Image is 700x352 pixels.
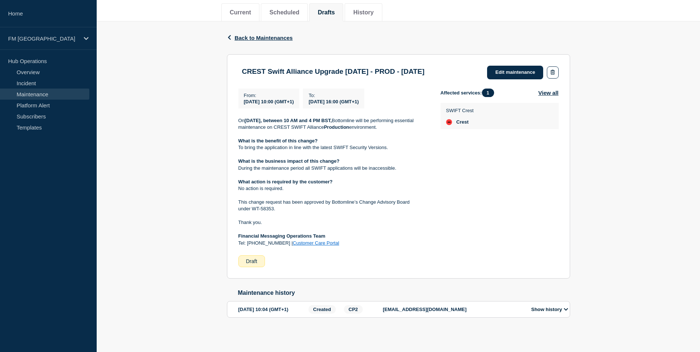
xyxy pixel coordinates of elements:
[8,35,79,42] p: FM [GEOGRAPHIC_DATA]
[235,35,293,41] span: Back to Maintenances
[487,66,543,79] a: Edit maintenance
[529,306,570,313] button: Show history
[238,233,325,239] strong: Financial Messaging Operations Team
[456,119,469,125] span: Crest
[318,9,335,16] button: Drafts
[238,138,318,144] strong: What is the benefit of this change?
[446,119,452,125] div: down
[245,118,332,123] strong: [DATE], between 10 AM and 4 PM BST,
[238,240,429,246] p: Tel: [PHONE_NUMBER] |
[308,93,359,98] p: To :
[324,124,349,130] strong: Production
[353,9,373,16] button: History
[238,158,340,164] strong: What is the business impact of this change?
[441,89,498,97] span: Affected services:
[344,305,363,314] span: CP2
[308,99,359,104] span: [DATE] 16:00 (GMT+1)
[238,165,429,172] p: During the maintenance period all SWIFT applications will be inaccessible.
[238,305,306,314] div: [DATE] 10:04 (GMT+1)
[446,108,474,113] p: SWIFT Crest
[244,93,294,98] p: From :
[482,89,494,97] span: 1
[269,9,299,16] button: Scheduled
[238,255,265,267] div: Draft
[230,9,251,16] button: Current
[238,179,333,184] strong: What action is required by the customer?
[538,89,559,97] button: View all
[244,99,294,104] span: [DATE] 10:00 (GMT+1)
[238,199,429,213] p: This change request has been approved by Bottomline’s Change Advisory Board under WT-58353.
[308,305,336,314] span: Created
[238,290,570,296] h2: Maintenance history
[238,219,429,226] p: Thank you.
[238,117,429,131] p: On Bottomline will be performing essential maintenance on CREST SWIFT Alliance environment.
[242,68,425,76] h3: CREST Swift Alliance Upgrade [DATE] - PROD - [DATE]
[227,35,293,41] button: Back to Maintenances
[238,144,429,151] p: To bring the application in line with the latest SWIFT Security Versions.
[383,307,523,312] p: [EMAIL_ADDRESS][DOMAIN_NAME]
[238,185,429,192] p: No action is required.
[293,240,339,246] a: Customer Care Portal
